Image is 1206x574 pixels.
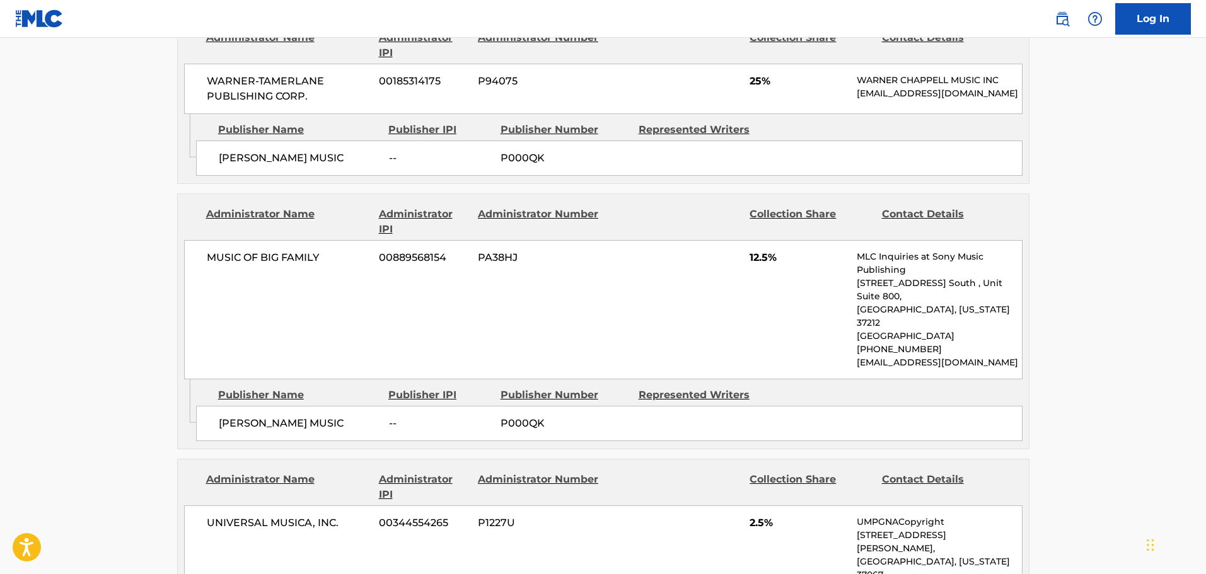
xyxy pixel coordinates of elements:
div: Administrator Number [478,207,600,237]
span: PA38HJ [478,250,600,265]
p: [STREET_ADDRESS][PERSON_NAME], [857,529,1021,555]
span: P1227U [478,515,600,531]
p: [STREET_ADDRESS] South , Unit Suite 800, [857,277,1021,303]
div: Collection Share [750,207,872,237]
span: -- [389,416,491,431]
div: Administrator Number [478,30,600,60]
iframe: Chat Widget [1143,514,1206,574]
img: search [1055,11,1070,26]
a: Log In [1115,3,1191,35]
span: [PERSON_NAME] MUSIC [219,416,380,431]
p: [GEOGRAPHIC_DATA] [857,330,1021,343]
div: Publisher IPI [388,122,491,137]
div: Administrator Name [206,472,369,502]
span: UNIVERSAL MUSICA, INC. [207,515,370,531]
div: Administrator Name [206,207,369,237]
span: 00889568154 [379,250,468,265]
p: UMPGNACopyright [857,515,1021,529]
div: Contact Details [882,30,1004,60]
div: Contact Details [882,207,1004,237]
div: Drag [1147,526,1154,564]
span: 25% [750,74,847,89]
span: WARNER-TAMERLANE PUBLISHING CORP. [207,74,370,104]
span: 00185314175 [379,74,468,89]
span: P000QK [501,151,629,166]
p: [GEOGRAPHIC_DATA], [US_STATE] 37212 [857,303,1021,330]
span: 12.5% [750,250,847,265]
img: MLC Logo [15,9,64,28]
span: -- [389,151,491,166]
div: Collection Share [750,30,872,60]
span: 2.5% [750,515,847,531]
span: P94075 [478,74,600,89]
div: Administrator Number [478,472,600,502]
div: Publisher IPI [388,387,491,403]
span: 00344554265 [379,515,468,531]
span: MUSIC OF BIG FAMILY [207,250,370,265]
div: Administrator IPI [379,472,468,502]
p: [EMAIL_ADDRESS][DOMAIN_NAME] [857,87,1021,100]
span: [PERSON_NAME] MUSIC [219,151,380,166]
div: Administrator IPI [379,30,468,60]
div: Administrator IPI [379,207,468,237]
span: P000QK [501,416,629,431]
p: MLC Inquiries at Sony Music Publishing [857,250,1021,277]
div: Contact Details [882,472,1004,502]
p: [PHONE_NUMBER] [857,343,1021,356]
div: Administrator Name [206,30,369,60]
div: Publisher Number [501,387,629,403]
div: Publisher Name [218,387,379,403]
p: [EMAIL_ADDRESS][DOMAIN_NAME] [857,356,1021,369]
div: Help [1082,6,1108,32]
div: Represented Writers [639,122,767,137]
p: WARNER CHAPPELL MUSIC INC [857,74,1021,87]
div: Publisher Number [501,122,629,137]
img: help [1087,11,1103,26]
div: Represented Writers [639,387,767,403]
a: Public Search [1050,6,1075,32]
div: Publisher Name [218,122,379,137]
div: Collection Share [750,472,872,502]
